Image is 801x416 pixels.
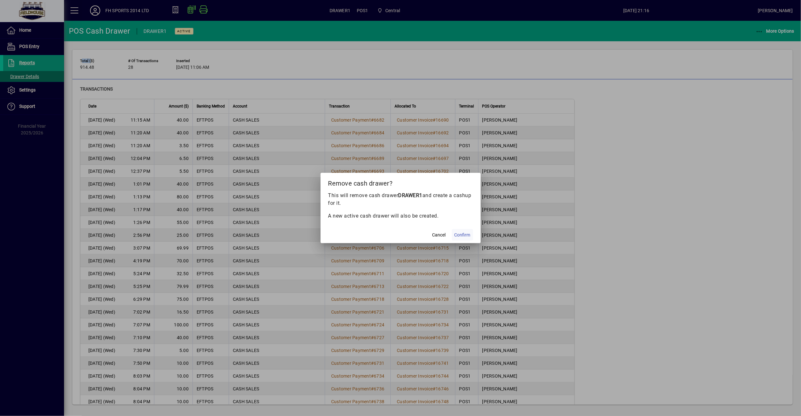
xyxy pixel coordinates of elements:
[328,192,473,207] p: This will remove cash drawer and create a cashup for it.
[328,212,473,220] p: A new active cash drawer will also be created.
[432,232,446,238] span: Cancel
[452,229,473,241] button: Confirm
[398,192,423,198] b: DRAWER1
[321,173,481,191] h2: Remove cash drawer?
[429,229,449,241] button: Cancel
[454,232,470,238] span: Confirm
